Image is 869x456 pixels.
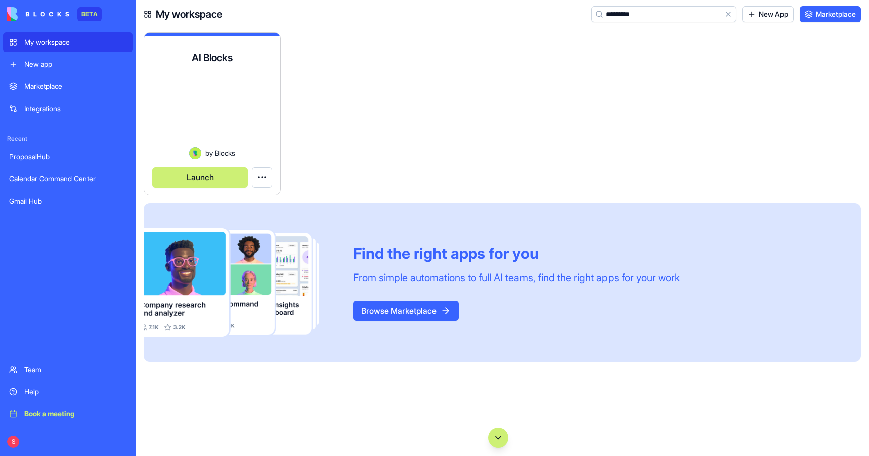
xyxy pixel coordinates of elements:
a: Team [3,359,133,380]
a: My workspace [3,32,133,52]
a: AI BlocksAvatarbyBlocksLaunch [144,32,281,195]
a: Browse Marketplace [353,306,459,316]
a: BETA [7,7,102,21]
button: Launch [152,167,248,188]
div: New app [24,59,127,69]
h4: AI Blocks [192,51,233,65]
h4: My workspace [156,7,222,21]
a: Marketplace [3,76,133,97]
button: Browse Marketplace [353,301,459,321]
div: Calendar Command Center [9,174,127,184]
span: by [205,148,213,158]
a: Marketplace [800,6,861,22]
a: Gmail Hub [3,191,133,211]
div: BETA [77,7,102,21]
img: logo [7,7,69,21]
a: Calendar Command Center [3,169,133,189]
span: Recent [3,135,133,143]
a: Help [3,382,133,402]
a: New app [3,54,133,74]
a: ProposalHub [3,147,133,167]
div: Gmail Hub [9,196,127,206]
div: Integrations [24,104,127,114]
div: Team [24,364,127,375]
div: Help [24,387,127,397]
span: S [7,436,19,448]
div: My workspace [24,37,127,47]
div: ProposalHub [9,152,127,162]
button: Scroll to bottom [488,428,508,448]
div: Find the right apps for you [353,244,680,262]
span: Blocks [215,148,235,158]
img: Avatar [189,147,201,159]
a: New App [742,6,794,22]
a: Integrations [3,99,133,119]
div: Marketplace [24,81,127,92]
a: Book a meeting [3,404,133,424]
div: Book a meeting [24,409,127,419]
div: From simple automations to full AI teams, find the right apps for your work [353,270,680,285]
